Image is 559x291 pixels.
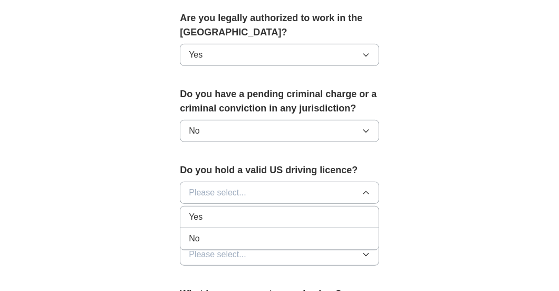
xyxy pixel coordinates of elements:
[180,87,379,116] label: Do you have a pending criminal charge or a criminal conviction in any jurisdiction?
[189,248,246,261] span: Please select...
[189,186,246,199] span: Please select...
[180,120,379,142] button: No
[180,163,379,177] label: Do you hold a valid US driving licence?
[180,11,379,40] label: Are you legally authorized to work in the [GEOGRAPHIC_DATA]?
[189,232,199,245] span: No
[189,49,203,61] span: Yes
[180,243,379,266] button: Please select...
[180,182,379,204] button: Please select...
[189,125,199,137] span: No
[189,211,203,223] span: Yes
[180,44,379,66] button: Yes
